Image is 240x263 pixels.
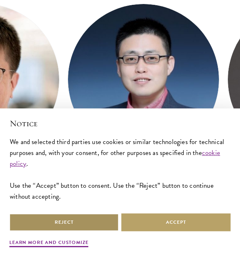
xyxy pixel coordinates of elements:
[9,239,89,248] button: Learn more and customize
[121,213,231,231] button: Accept
[68,4,219,219] a: [PERSON_NAME] Associate Professor in the School of Public Policy and Management and Research Fell...
[10,136,230,202] div: We and selected third parties use cookies or similar technologies for technical purposes and, wit...
[9,213,119,231] button: Reject
[10,148,220,169] a: cookie policy
[10,118,230,129] h2: Notice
